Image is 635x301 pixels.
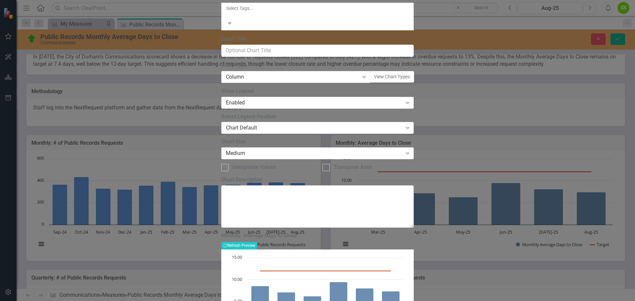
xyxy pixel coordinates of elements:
div: Medium [226,150,402,157]
div: Interpolate Values [233,164,276,171]
g: Target, series 2 of 2. Line with 6 data points. [259,270,392,272]
div: Chart Default [226,124,402,132]
div: Column [226,73,359,81]
div: Select Tags... [226,5,409,12]
label: Chart Size [221,138,414,146]
label: Chart Type [221,62,414,69]
label: Show Legend [221,88,414,95]
label: Chart Description [221,176,414,184]
button: Refresh Preview [221,242,257,249]
h3: Monthly: Average Days to Close [221,233,414,239]
div: Enabled [226,99,402,106]
button: View Chart Types [370,71,414,83]
label: Select Legend Position [221,113,414,121]
input: Optional Chart Title [221,45,414,57]
text: 15.00 [232,254,242,260]
label: Chart Title [221,35,414,43]
text: 10.00 [232,276,242,282]
div: Transpose Axes [334,164,372,171]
